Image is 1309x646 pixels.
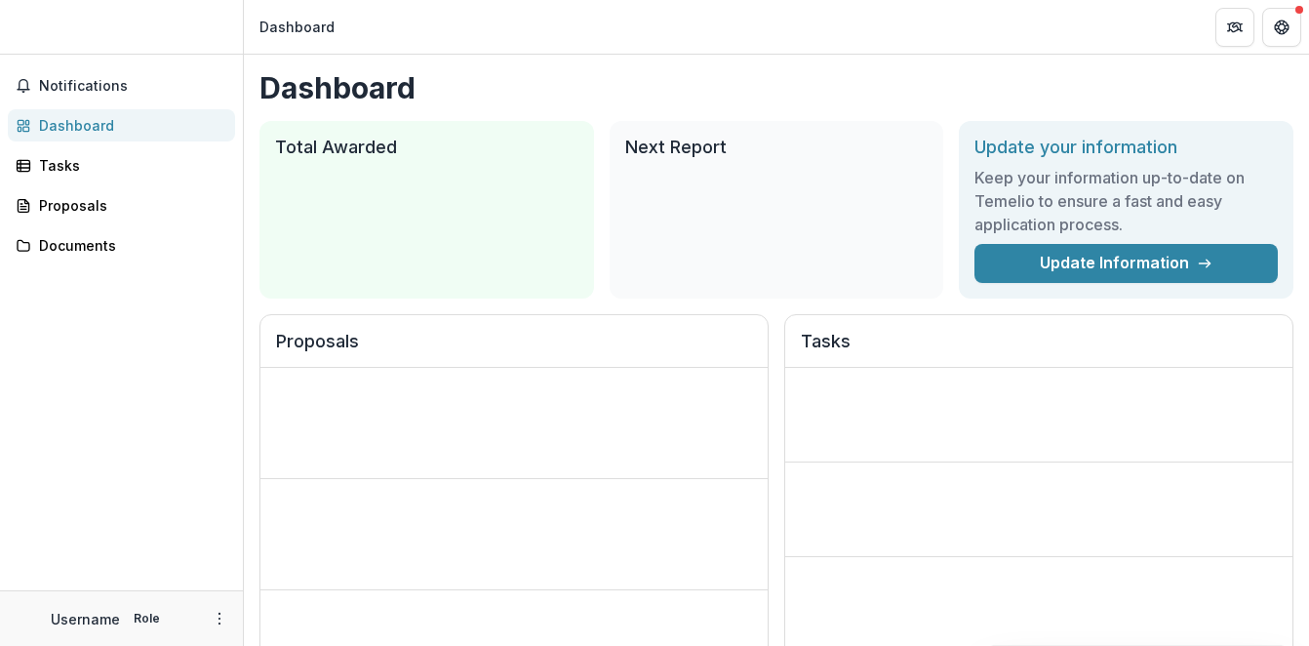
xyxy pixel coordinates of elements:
button: More [208,607,231,630]
h2: Tasks [801,331,1277,368]
span: Notifications [39,78,227,95]
h2: Total Awarded [275,137,578,158]
p: Username [51,609,120,629]
div: Documents [39,235,219,256]
h2: Next Report [625,137,929,158]
a: Tasks [8,149,235,182]
a: Update Information [974,244,1278,283]
a: Documents [8,229,235,262]
div: Dashboard [39,115,219,136]
a: Dashboard [8,109,235,141]
p: Role [128,610,166,627]
button: Get Help [1262,8,1301,47]
a: Proposals [8,189,235,222]
h2: Update your information [974,137,1278,158]
h3: Keep your information up-to-date on Temelio to ensure a fast and easy application process. [974,166,1278,236]
button: Notifications [8,70,235,101]
nav: breadcrumb [252,13,342,41]
button: Partners [1215,8,1254,47]
h2: Proposals [276,331,752,368]
h1: Dashboard [259,70,1293,105]
div: Tasks [39,155,219,176]
div: Dashboard [259,17,335,37]
div: Proposals [39,195,219,216]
